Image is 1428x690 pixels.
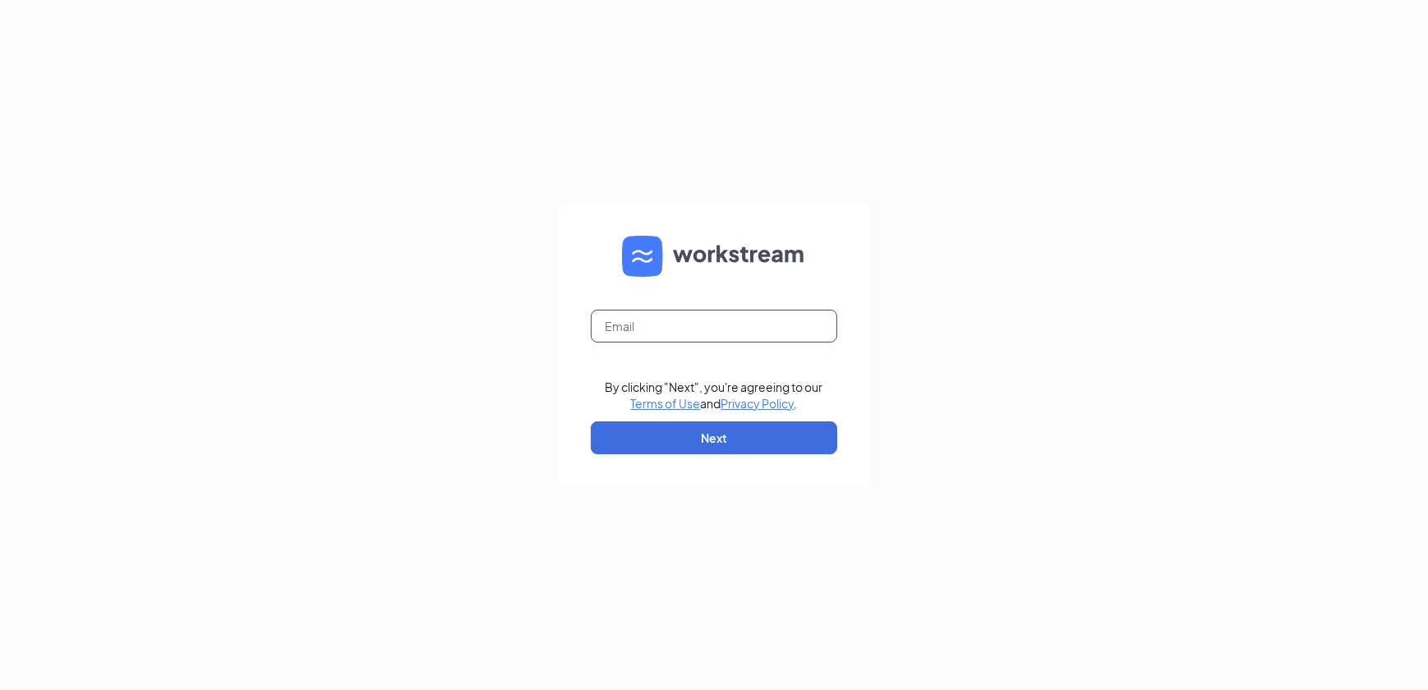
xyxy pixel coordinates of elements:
[591,310,837,343] input: Email
[721,396,795,411] a: Privacy Policy
[591,421,837,454] button: Next
[606,379,823,412] div: By clicking "Next", you're agreeing to our and .
[631,396,701,411] a: Terms of Use
[622,236,806,277] img: WS logo and Workstream text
